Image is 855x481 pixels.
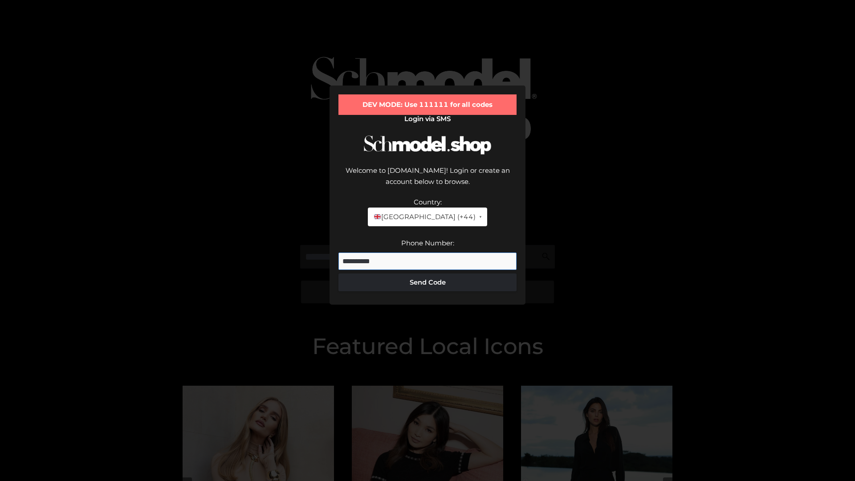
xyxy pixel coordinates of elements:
[374,213,381,220] img: 🇬🇧
[338,115,517,123] h2: Login via SMS
[414,198,442,206] label: Country:
[401,239,454,247] label: Phone Number:
[338,94,517,115] div: DEV MODE: Use 111111 for all codes
[361,127,494,163] img: Schmodel Logo
[338,165,517,196] div: Welcome to [DOMAIN_NAME]! Login or create an account below to browse.
[373,211,475,223] span: [GEOGRAPHIC_DATA] (+44)
[338,273,517,291] button: Send Code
